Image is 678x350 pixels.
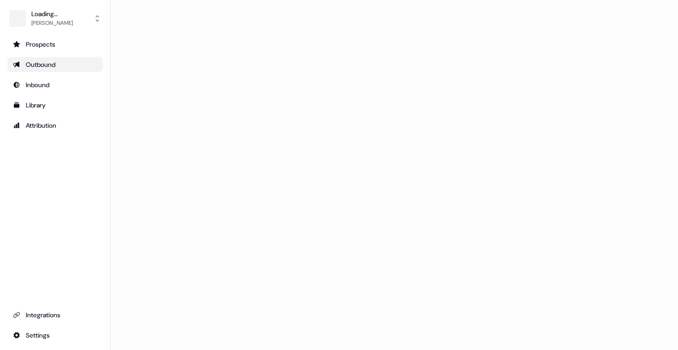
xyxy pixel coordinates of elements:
[7,308,103,322] a: Go to integrations
[7,7,103,30] button: Loading...[PERSON_NAME]
[13,101,97,110] div: Library
[7,77,103,92] a: Go to Inbound
[7,328,103,343] a: Go to integrations
[7,118,103,133] a: Go to attribution
[13,60,97,69] div: Outbound
[7,37,103,52] a: Go to prospects
[31,9,73,18] div: Loading...
[31,18,73,28] div: [PERSON_NAME]
[7,98,103,113] a: Go to templates
[13,121,97,130] div: Attribution
[7,57,103,72] a: Go to outbound experience
[13,331,97,340] div: Settings
[13,310,97,320] div: Integrations
[13,80,97,89] div: Inbound
[13,40,97,49] div: Prospects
